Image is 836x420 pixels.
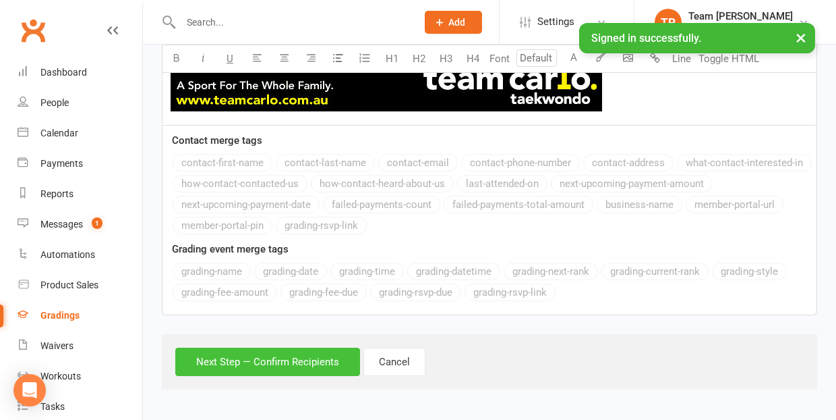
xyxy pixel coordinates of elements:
[40,249,95,260] div: Automations
[177,13,407,32] input: Search...
[688,10,793,22] div: Team [PERSON_NAME]
[40,401,65,412] div: Tasks
[18,300,142,331] a: Gradings
[18,149,142,179] a: Payments
[40,188,73,199] div: Reports
[378,45,405,72] button: H1
[18,331,142,361] a: Waivers
[40,67,87,78] div: Dashboard
[40,280,98,290] div: Product Sales
[425,11,482,34] button: Add
[40,128,78,138] div: Calendar
[227,53,233,65] span: U
[40,158,83,169] div: Payments
[591,32,701,45] span: Signed in successfully.
[363,348,425,376] button: Cancel
[18,240,142,270] a: Automations
[695,45,763,72] button: Toggle HTML
[92,217,102,229] span: 1
[40,97,69,108] div: People
[18,57,142,88] a: Dashboard
[216,45,243,72] button: U
[40,219,83,230] div: Messages
[537,7,574,37] span: Settings
[432,45,459,72] button: H3
[172,241,289,257] label: Grading event merge tags
[560,45,587,72] button: A
[18,118,142,149] a: Calendar
[448,17,465,28] span: Add
[655,9,682,36] div: TP
[40,310,80,321] div: Gradings
[13,374,46,406] div: Open Intercom Messenger
[18,361,142,392] a: Workouts
[486,45,513,72] button: Font
[172,132,262,149] label: Contact merge tags
[40,340,73,351] div: Waivers
[16,14,50,47] a: Clubworx
[668,45,695,72] button: Line
[405,45,432,72] button: H2
[18,209,142,240] a: Messages 1
[459,45,486,72] button: H4
[18,88,142,118] a: People
[18,179,142,209] a: Reports
[789,23,813,52] button: ×
[688,22,793,34] div: Team [PERSON_NAME]
[175,348,360,376] button: Next Step — Confirm Recipients
[18,270,142,300] a: Product Sales
[40,371,81,382] div: Workouts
